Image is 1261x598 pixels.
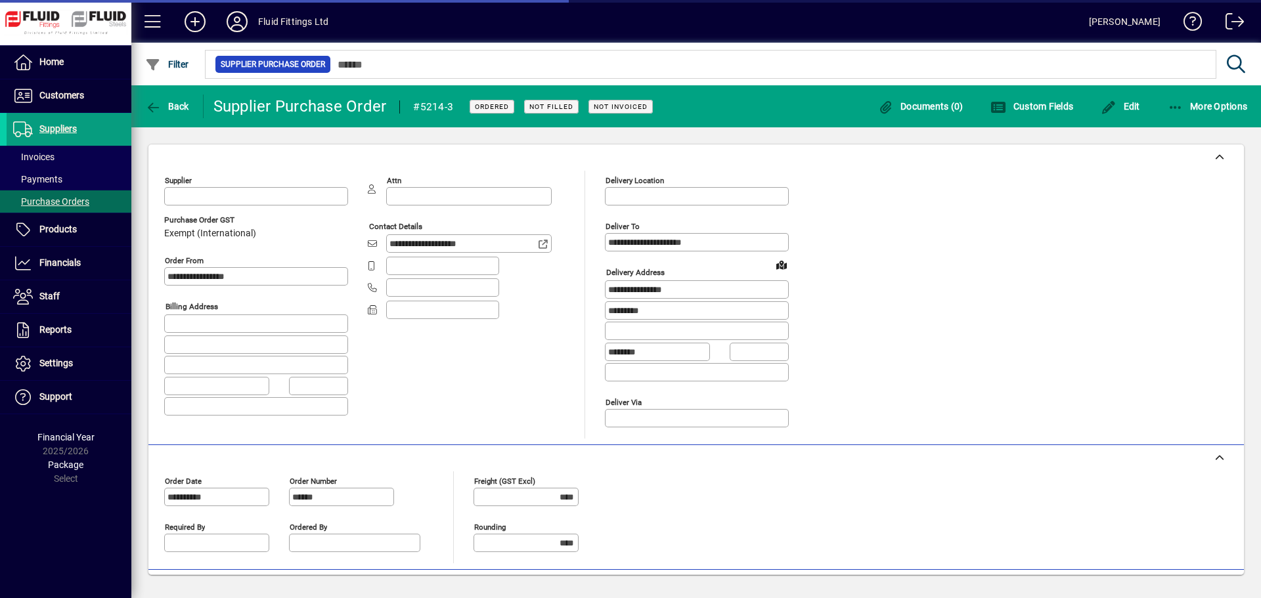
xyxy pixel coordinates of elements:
[771,254,792,275] a: View on map
[7,213,131,246] a: Products
[216,10,258,33] button: Profile
[7,314,131,347] a: Reports
[1101,101,1140,112] span: Edit
[165,476,202,485] mat-label: Order date
[7,168,131,190] a: Payments
[39,224,77,234] span: Products
[290,522,327,531] mat-label: Ordered by
[474,476,535,485] mat-label: Freight (GST excl)
[39,90,84,100] span: Customers
[7,190,131,213] a: Purchase Orders
[142,95,192,118] button: Back
[131,95,204,118] app-page-header-button: Back
[174,10,216,33] button: Add
[213,96,387,117] div: Supplier Purchase Order
[1164,95,1251,118] button: More Options
[387,176,401,185] mat-label: Attn
[145,59,189,70] span: Filter
[1168,101,1248,112] span: More Options
[290,476,337,485] mat-label: Order number
[1174,3,1203,45] a: Knowledge Base
[606,222,640,231] mat-label: Deliver To
[37,432,95,442] span: Financial Year
[529,102,573,111] span: Not Filled
[594,102,648,111] span: Not Invoiced
[142,53,192,76] button: Filter
[48,459,83,470] span: Package
[413,96,453,117] div: #5214-3
[474,522,506,531] mat-label: Rounding
[39,324,72,335] span: Reports
[606,397,642,406] mat-label: Deliver via
[165,256,204,265] mat-label: Order from
[165,176,192,185] mat-label: Supplier
[13,152,55,162] span: Invoices
[1089,11,1161,32] div: [PERSON_NAME]
[39,391,72,402] span: Support
[13,174,62,184] span: Payments
[987,95,1076,118] button: Custom Fields
[39,291,60,301] span: Staff
[39,358,73,368] span: Settings
[258,11,328,32] div: Fluid Fittings Ltd
[875,95,967,118] button: Documents (0)
[1097,95,1143,118] button: Edit
[39,257,81,268] span: Financials
[7,347,131,380] a: Settings
[7,46,131,79] a: Home
[7,280,131,313] a: Staff
[221,58,325,71] span: Supplier Purchase Order
[165,522,205,531] mat-label: Required by
[7,146,131,168] a: Invoices
[990,101,1073,112] span: Custom Fields
[145,101,189,112] span: Back
[7,247,131,280] a: Financials
[164,228,256,239] span: Exempt (International)
[39,123,77,134] span: Suppliers
[39,56,64,67] span: Home
[164,216,256,224] span: Purchase Order GST
[7,79,131,112] a: Customers
[878,101,963,112] span: Documents (0)
[1216,3,1245,45] a: Logout
[13,196,89,207] span: Purchase Orders
[475,102,509,111] span: Ordered
[7,381,131,414] a: Support
[606,176,664,185] mat-label: Delivery Location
